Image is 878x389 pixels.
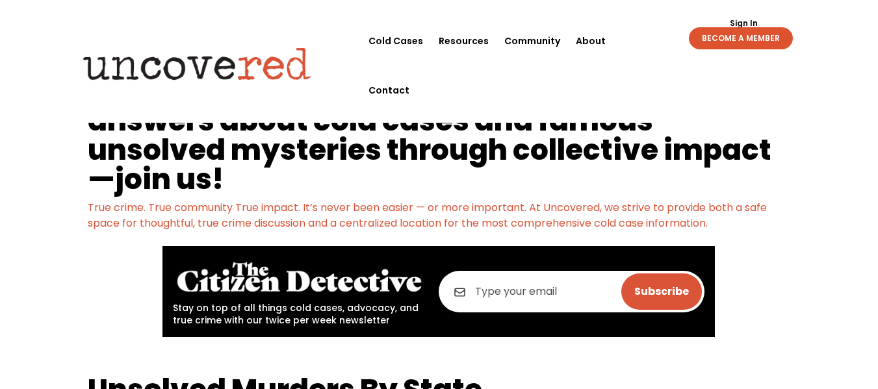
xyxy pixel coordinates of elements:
[88,200,767,231] a: True crime. True community True impact. It’s never been easier — or more important. At Uncovered,...
[576,16,606,66] a: About
[368,66,409,115] a: Contact
[173,257,426,299] img: The Citizen Detective
[504,16,560,66] a: Community
[439,16,489,66] a: Resources
[173,257,426,327] div: Stay on top of all things cold cases, advocacy, and true crime with our twice per week newsletter
[439,271,704,312] input: Type your email
[368,16,423,66] a: Cold Cases
[689,27,793,49] a: BECOME A MEMBER
[88,159,224,199] a: —join us!
[621,273,702,310] input: Subscribe
[72,38,322,89] img: Uncovered logo
[723,19,765,27] a: Sign In
[88,77,790,200] h1: We’re building a platform to help uncover answers about cold cases and famous unsolved mysteries ...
